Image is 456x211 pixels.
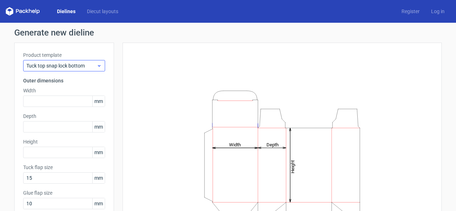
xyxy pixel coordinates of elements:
[290,160,295,173] tspan: Height
[92,147,105,158] span: mm
[23,113,105,120] label: Depth
[23,138,105,145] label: Height
[92,96,105,107] span: mm
[92,173,105,183] span: mm
[23,189,105,196] label: Glue flap size
[23,52,105,59] label: Product template
[14,28,442,37] h1: Generate new dieline
[81,8,124,15] a: Diecut layouts
[425,8,450,15] a: Log in
[92,198,105,209] span: mm
[266,142,279,147] tspan: Depth
[23,87,105,94] label: Width
[92,121,105,132] span: mm
[26,62,97,69] span: Tuck top snap lock bottom
[396,8,425,15] a: Register
[229,142,241,147] tspan: Width
[23,77,105,84] h3: Outer dimensions
[23,164,105,171] label: Tuck flap size
[51,8,81,15] a: Dielines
